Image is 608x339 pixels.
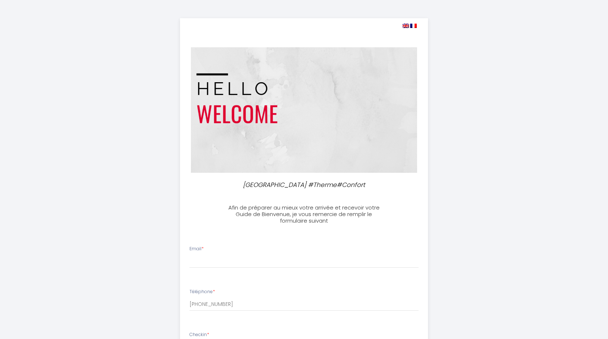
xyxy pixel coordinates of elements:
[226,180,382,190] p: [GEOGRAPHIC_DATA] #Therme#Confort
[189,246,204,252] label: Email
[189,288,215,295] label: Téléphone
[403,24,409,28] img: en.png
[410,24,417,28] img: fr.png
[223,204,385,224] h3: Afin de préparer au mieux votre arrivée et recevoir votre Guide de Bienvenue, je vous remercie de...
[189,331,209,338] label: Checkin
